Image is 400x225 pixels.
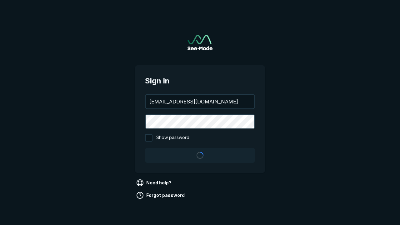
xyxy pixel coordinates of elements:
span: Sign in [145,75,255,87]
input: your@email.com [146,95,254,108]
a: Forgot password [135,190,187,200]
img: See-Mode Logo [187,35,212,50]
span: Show password [156,134,189,142]
a: Need help? [135,178,174,188]
a: Go to sign in [187,35,212,50]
